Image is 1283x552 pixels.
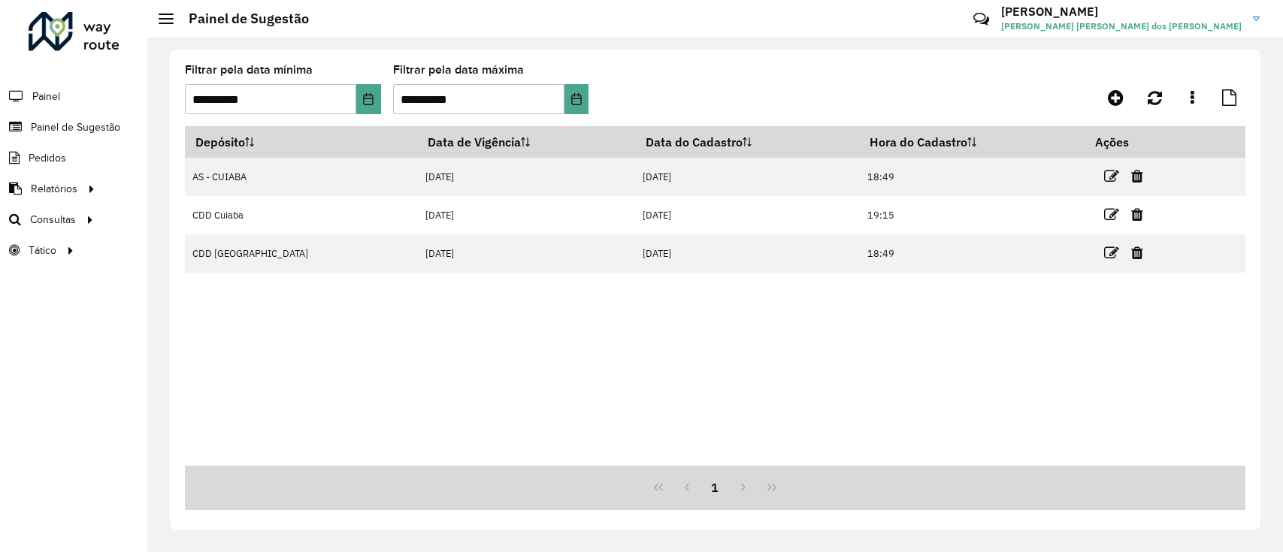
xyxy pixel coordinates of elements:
td: [DATE] [635,196,859,234]
td: 18:49 [859,234,1085,273]
span: [PERSON_NAME] [PERSON_NAME] dos [PERSON_NAME] [1001,20,1242,33]
td: CDD Cuiaba [185,196,417,234]
td: 18:49 [859,158,1085,196]
label: Filtrar pela data máxima [393,61,524,79]
td: [DATE] [417,196,635,234]
span: Painel de Sugestão [31,119,120,135]
span: Consultas [30,212,76,228]
td: [DATE] [635,234,859,273]
td: [DATE] [417,234,635,273]
button: Choose Date [564,84,589,114]
span: Pedidos [29,150,66,166]
a: Editar [1104,204,1119,225]
span: Tático [29,243,56,258]
a: Editar [1104,166,1119,186]
td: 19:15 [859,196,1085,234]
td: AS - CUIABA [185,158,417,196]
a: Excluir [1131,166,1143,186]
td: [DATE] [417,158,635,196]
a: Excluir [1131,204,1143,225]
th: Hora do Cadastro [859,126,1085,158]
span: Relatórios [31,181,77,197]
a: Editar [1104,243,1119,263]
button: 1 [701,473,730,502]
th: Data de Vigência [417,126,635,158]
th: Depósito [185,126,417,158]
h2: Painel de Sugestão [174,11,309,27]
a: Contato Rápido [965,3,997,35]
th: Data do Cadastro [635,126,859,158]
td: [DATE] [635,158,859,196]
button: Choose Date [356,84,381,114]
span: Painel [32,89,60,104]
td: CDD [GEOGRAPHIC_DATA] [185,234,417,273]
label: Filtrar pela data mínima [185,61,313,79]
a: Excluir [1131,243,1143,263]
h3: [PERSON_NAME] [1001,5,1242,19]
th: Ações [1085,126,1175,158]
